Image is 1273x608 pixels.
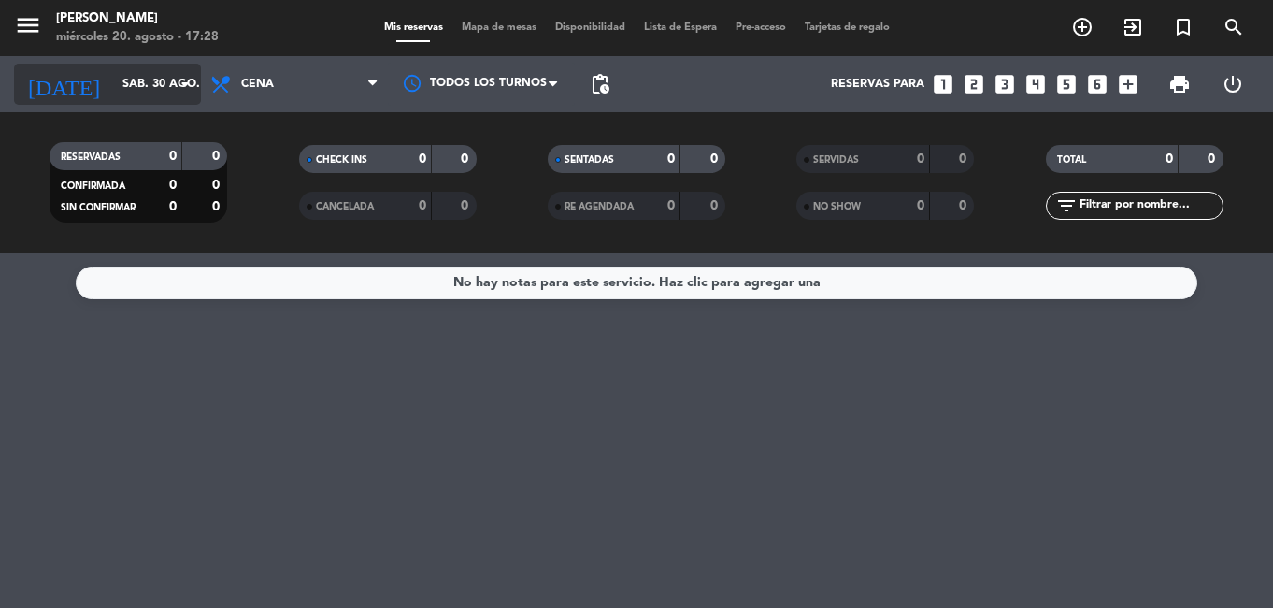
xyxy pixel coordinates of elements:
span: SIN CONFIRMAR [61,203,136,212]
strong: 0 [917,152,924,166]
i: menu [14,11,42,39]
span: SERVIDAS [813,155,859,165]
div: No hay notas para este servicio. Haz clic para agregar una [453,272,821,294]
i: add_box [1116,72,1140,96]
strong: 0 [461,152,472,166]
span: pending_actions [589,73,611,95]
button: menu [14,11,42,46]
strong: 0 [169,200,177,213]
strong: 0 [419,152,426,166]
span: Mapa de mesas [452,22,546,33]
strong: 0 [212,150,223,163]
strong: 0 [1166,152,1173,166]
span: Mis reservas [375,22,452,33]
strong: 0 [959,199,970,212]
span: TOTAL [1057,155,1086,165]
i: looks_3 [993,72,1017,96]
span: CANCELADA [316,202,374,211]
strong: 0 [461,199,472,212]
i: add_circle_outline [1071,16,1094,38]
i: filter_list [1055,195,1078,217]
i: turned_in_not [1172,16,1194,38]
i: search [1223,16,1245,38]
span: RE AGENDADA [565,202,634,211]
strong: 0 [917,199,924,212]
i: power_settings_new [1222,73,1244,95]
strong: 0 [710,199,722,212]
i: looks_6 [1085,72,1109,96]
div: LOG OUT [1207,56,1260,112]
strong: 0 [212,179,223,192]
span: NO SHOW [813,202,861,211]
span: CHECK INS [316,155,367,165]
i: [DATE] [14,64,113,105]
i: looks_4 [1023,72,1048,96]
div: miércoles 20. agosto - 17:28 [56,28,219,47]
strong: 0 [667,152,675,166]
strong: 0 [710,152,722,166]
strong: 0 [667,199,675,212]
span: Pre-acceso [726,22,795,33]
div: [PERSON_NAME] [56,9,219,28]
span: Cena [241,78,274,91]
span: Lista de Espera [635,22,726,33]
i: looks_one [931,72,955,96]
span: CONFIRMADA [61,181,125,191]
span: Tarjetas de regalo [795,22,899,33]
i: arrow_drop_down [174,73,196,95]
strong: 0 [1208,152,1219,166]
span: RESERVADAS [61,152,121,162]
strong: 0 [212,200,223,213]
span: SENTADAS [565,155,614,165]
span: Reservas para [831,78,924,91]
strong: 0 [419,199,426,212]
strong: 0 [169,150,177,163]
strong: 0 [959,152,970,166]
span: Disponibilidad [546,22,635,33]
strong: 0 [169,179,177,192]
i: looks_5 [1054,72,1079,96]
i: exit_to_app [1122,16,1144,38]
input: Filtrar por nombre... [1078,195,1223,216]
span: print [1168,73,1191,95]
i: looks_two [962,72,986,96]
